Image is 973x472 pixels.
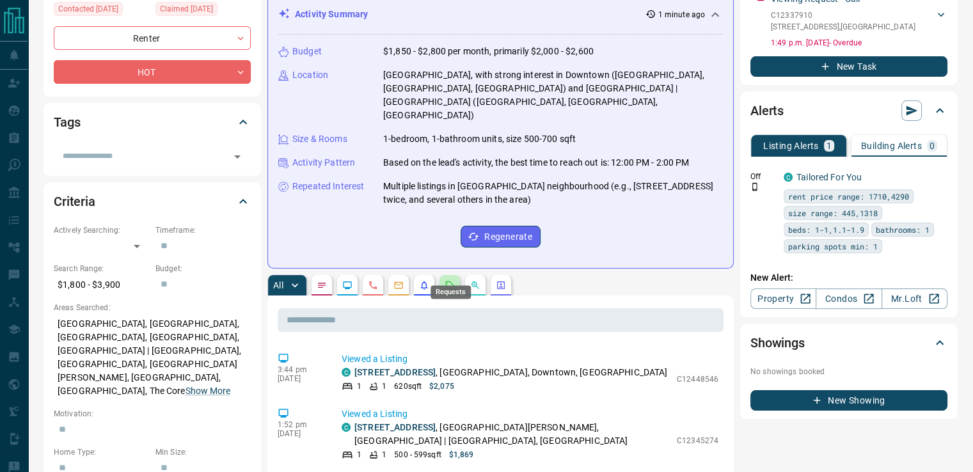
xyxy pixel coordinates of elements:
h2: Alerts [750,100,784,121]
a: Mr.Loft [882,288,947,309]
p: 0 [929,141,935,150]
p: [DATE] [278,429,322,438]
div: Alerts [750,95,947,126]
p: Budget [292,45,322,58]
svg: Listing Alerts [419,280,429,290]
h2: Criteria [54,191,95,212]
p: $1,869 [449,449,474,460]
div: condos.ca [342,368,351,377]
h2: Tags [54,112,80,132]
button: Open [228,148,246,166]
p: 1 minute ago [658,9,705,20]
p: 1 [382,449,386,460]
p: Actively Searching: [54,224,149,236]
div: HOT [54,60,251,84]
p: Size & Rooms [292,132,347,146]
a: [STREET_ADDRESS] [354,367,436,377]
div: Sun Aug 24 2025 [54,2,149,20]
p: New Alert: [750,271,947,285]
svg: Notes [317,280,327,290]
p: Viewed a Listing [342,407,718,421]
div: Criteria [54,186,251,217]
p: All [273,281,283,290]
p: Building Alerts [861,141,922,150]
p: [DATE] [278,374,322,383]
div: Showings [750,327,947,358]
div: C12337910[STREET_ADDRESS],[GEOGRAPHIC_DATA] [771,7,947,35]
a: Condos [816,288,882,309]
svg: Lead Browsing Activity [342,280,352,290]
svg: Agent Actions [496,280,506,290]
p: 1:49 p.m. [DATE] - Overdue [771,37,947,49]
p: 1 [382,381,386,392]
p: 1 [827,141,832,150]
a: Tailored For You [796,172,862,182]
button: New Task [750,56,947,77]
p: [GEOGRAPHIC_DATA], [GEOGRAPHIC_DATA], [GEOGRAPHIC_DATA], [GEOGRAPHIC_DATA], [GEOGRAPHIC_DATA] | [... [54,313,251,402]
p: Viewed a Listing [342,352,718,366]
p: Budget: [155,263,251,274]
svg: Push Notification Only [750,182,759,191]
div: Renter [54,26,251,50]
svg: Calls [368,280,378,290]
p: Search Range: [54,263,149,274]
p: Listing Alerts [763,141,819,150]
p: Activity Pattern [292,156,355,169]
p: No showings booked [750,366,947,377]
p: Min Size: [155,446,251,458]
p: Location [292,68,328,82]
p: , [GEOGRAPHIC_DATA], Downtown, [GEOGRAPHIC_DATA] [354,366,667,379]
a: [STREET_ADDRESS] [354,422,436,432]
span: rent price range: 1710,4290 [788,190,909,203]
svg: Emails [393,280,404,290]
div: condos.ca [342,423,351,432]
p: $2,075 [429,381,454,392]
p: Timeframe: [155,224,251,236]
p: $1,850 - $2,800 per month, primarily $2,000 - $2,600 [383,45,594,58]
p: Home Type: [54,446,149,458]
span: parking spots min: 1 [788,240,878,253]
button: New Showing [750,390,947,411]
span: bathrooms: 1 [876,223,929,236]
div: condos.ca [784,173,793,182]
p: Repeated Interest [292,180,364,193]
div: Tags [54,107,251,138]
p: Motivation: [54,408,251,420]
span: Contacted [DATE] [58,3,118,15]
h2: Showings [750,333,805,353]
button: Regenerate [461,226,541,248]
p: 1 [357,449,361,460]
p: Areas Searched: [54,302,251,313]
p: Activity Summary [295,8,368,21]
div: Activity Summary1 minute ago [278,3,723,26]
div: Requests [431,285,471,299]
p: Based on the lead's activity, the best time to reach out is: 12:00 PM - 2:00 PM [383,156,689,169]
p: Multiple listings in [GEOGRAPHIC_DATA] neighbourhood (e.g., [STREET_ADDRESS] twice, and several o... [383,180,723,207]
p: [STREET_ADDRESS] , [GEOGRAPHIC_DATA] [771,21,915,33]
p: 1-bedroom, 1-bathroom units, size 500-700 sqft [383,132,576,146]
p: [GEOGRAPHIC_DATA], with strong interest in Downtown ([GEOGRAPHIC_DATA], [GEOGRAPHIC_DATA], [GEOGR... [383,68,723,122]
p: $1,800 - $3,900 [54,274,149,295]
p: C12448546 [677,374,718,385]
p: 500 - 599 sqft [394,449,441,460]
p: 1 [357,381,361,392]
div: Sun Aug 24 2025 [155,2,251,20]
p: 3:44 pm [278,365,322,374]
p: C12345274 [677,435,718,446]
p: Off [750,171,776,182]
button: Show More [186,384,230,398]
svg: Opportunities [470,280,480,290]
p: 620 sqft [394,381,422,392]
span: size range: 445,1318 [788,207,878,219]
p: 1:52 pm [278,420,322,429]
p: C12337910 [771,10,915,21]
p: , [GEOGRAPHIC_DATA][PERSON_NAME], [GEOGRAPHIC_DATA] | [GEOGRAPHIC_DATA], [GEOGRAPHIC_DATA] [354,421,670,448]
a: Property [750,288,816,309]
span: Claimed [DATE] [160,3,213,15]
span: beds: 1-1,1.1-1.9 [788,223,864,236]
